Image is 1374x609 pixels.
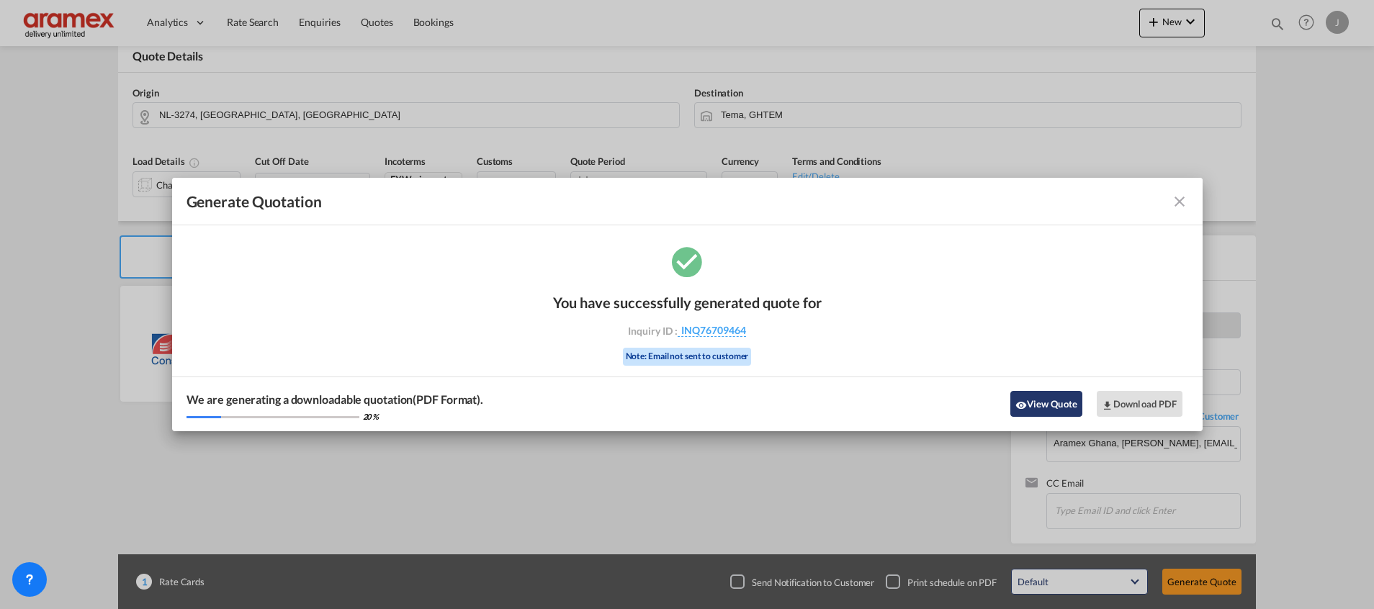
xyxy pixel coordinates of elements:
div: We are generating a downloadable quotation(PDF Format). [187,392,484,407]
md-icon: icon-checkbox-marked-circle [669,243,705,279]
md-icon: icon-download [1102,400,1113,411]
span: INQ76709464 [678,324,746,337]
span: Generate Quotation [187,192,322,211]
md-icon: icon-close fg-AAA8AD cursor m-0 [1171,193,1188,210]
div: Note: Email not sent to customer [623,348,752,366]
md-icon: icon-eye [1015,400,1027,411]
div: Inquiry ID : [603,324,771,337]
md-dialog: Generate Quotation You ... [172,178,1203,431]
button: Download PDF [1097,391,1182,417]
div: 20 % [363,411,380,422]
button: icon-eyeView Quote [1010,391,1082,417]
div: You have successfully generated quote for [553,294,822,311]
